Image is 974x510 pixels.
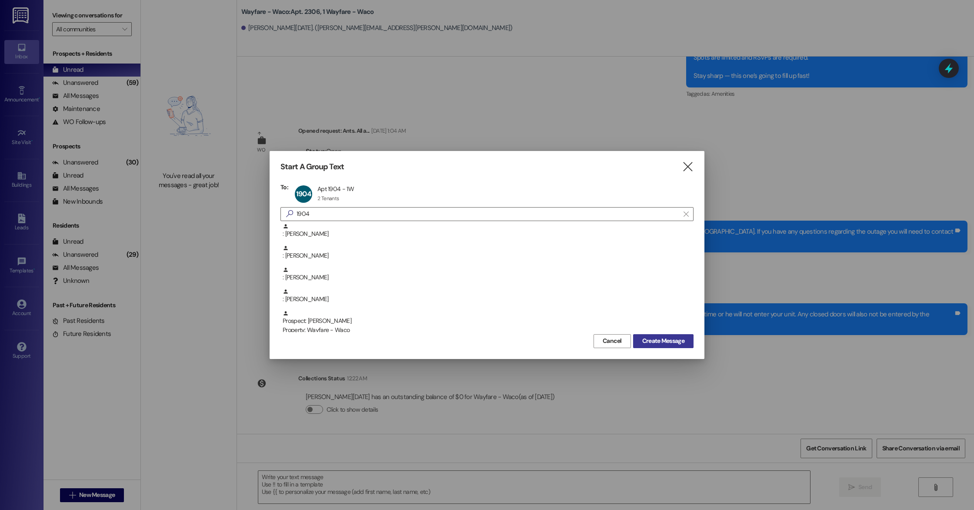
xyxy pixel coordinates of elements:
div: : [PERSON_NAME] [283,289,694,304]
div: : [PERSON_NAME] [280,267,694,289]
i:  [682,162,694,171]
button: Clear text [679,208,693,221]
div: : [PERSON_NAME] [283,245,694,260]
span: Cancel [603,336,622,346]
div: 2 Tenants [317,195,339,202]
input: Search for any contact or apartment [297,208,679,220]
button: Create Message [633,334,694,348]
span: 1904 [296,189,311,198]
div: : [PERSON_NAME] [280,289,694,310]
button: Cancel [594,334,631,348]
i:  [283,209,297,218]
div: Prospect: [PERSON_NAME]Property: Wayfare - Waco [280,310,694,332]
div: : [PERSON_NAME] [280,245,694,267]
i:  [684,211,688,218]
div: Prospect: [PERSON_NAME] [283,310,694,335]
h3: To: [280,183,288,191]
span: Create Message [642,336,684,346]
div: : [PERSON_NAME] [283,223,694,238]
div: : [PERSON_NAME] [283,267,694,282]
div: Apt 1904 - 1W [317,185,354,193]
div: : [PERSON_NAME] [280,223,694,245]
div: Property: Wayfare - Waco [283,325,694,335]
h3: Start A Group Text [280,162,344,172]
